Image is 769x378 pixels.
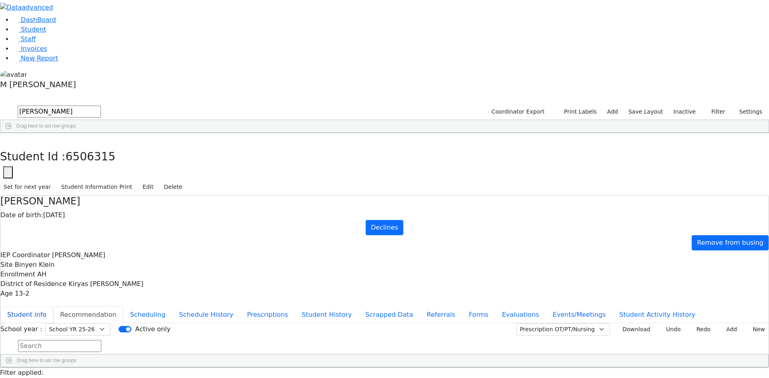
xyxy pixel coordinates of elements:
[0,324,42,334] label: School year :
[657,323,684,336] button: Undo
[555,106,600,118] button: Print Labels
[744,323,769,336] button: New
[66,150,116,163] span: 6506315
[15,290,29,297] span: 13-2
[625,106,666,118] button: Save Layout
[0,210,769,220] div: [DATE]
[692,235,769,250] a: Remove from busing
[13,45,47,52] a: Invoices
[0,270,35,279] label: Enrollment
[697,239,763,246] span: Remove from busing
[612,306,702,323] button: Student Activity History
[139,181,157,193] button: Edit
[21,16,56,24] span: DashBoard
[729,106,766,118] button: Settings
[0,196,769,207] h4: [PERSON_NAME]
[717,323,741,336] button: Add
[21,35,36,43] span: Staff
[0,289,13,298] label: Age
[37,270,46,278] span: AH
[18,340,101,352] input: Search
[688,323,714,336] button: Redo
[13,16,56,24] a: DashBoard
[123,306,172,323] button: Scheduling
[15,261,54,268] span: Binyen Klein
[495,306,546,323] button: Evaluations
[172,306,240,323] button: Schedule History
[0,260,13,270] label: Site
[462,306,495,323] button: Forms
[52,251,105,259] span: [PERSON_NAME]
[13,35,36,43] a: Staff
[0,250,50,260] label: IEP Coordinator
[68,280,143,288] span: Kiryas [PERSON_NAME]
[18,106,101,118] input: Search
[486,106,548,118] button: Coordinator Export
[701,106,729,118] button: Filter
[613,323,654,336] button: Download
[0,210,43,220] label: Date of birth:
[604,106,622,118] a: Add
[295,306,358,323] button: Student History
[420,306,462,323] button: Referrals
[160,181,186,193] button: Delete
[21,26,46,33] span: Student
[13,26,46,33] a: Student
[21,54,58,62] span: New Report
[13,54,58,62] a: New Report
[53,306,123,323] button: Recommendation
[17,358,76,363] span: Drag here to set row groups
[135,324,170,334] label: Active only
[670,106,699,118] label: Inactive
[358,306,420,323] button: Scrapped Data
[21,45,47,52] span: Invoices
[240,306,295,323] button: Prescriptions
[16,123,76,129] span: Drag here to set row groups
[0,306,53,323] button: Student info
[0,279,66,289] label: District of Residence
[58,181,136,193] button: Student Information Print
[546,306,612,323] button: Events/Meetings
[366,220,403,235] a: Declines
